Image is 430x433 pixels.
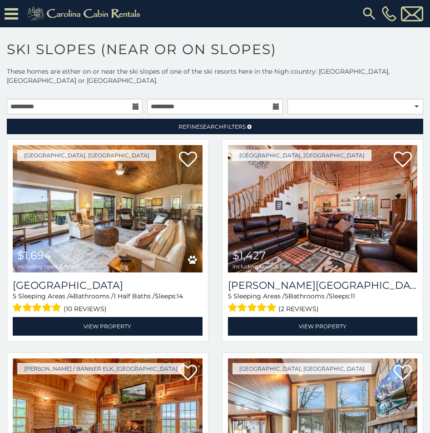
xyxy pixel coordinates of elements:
[13,279,203,292] h3: Beech Mountain Vista
[200,123,223,130] span: Search
[13,145,203,272] a: Beech Mountain Vista $1,694 including taxes & fees
[17,249,51,262] span: $1,694
[285,292,288,300] span: 5
[13,292,16,300] span: 5
[394,151,412,170] a: Add to favorites
[179,364,197,383] a: Add to favorites
[7,119,423,134] a: RefineSearchFilters
[178,123,246,130] span: Refine Filters
[380,6,399,21] a: [PHONE_NUMBER]
[69,292,73,300] span: 4
[394,364,412,383] a: Add to favorites
[13,292,203,315] div: Sleeping Areas / Bathrooms / Sleeps:
[179,151,197,170] a: Add to favorites
[114,292,155,300] span: 1 Half Baths /
[228,145,418,272] a: Rudolph Resort $1,427 including taxes & fees
[278,303,319,315] span: (2 reviews)
[361,5,377,22] img: search-regular.svg
[17,363,184,374] a: [PERSON_NAME] / Banner Elk, [GEOGRAPHIC_DATA]
[228,279,418,292] a: [PERSON_NAME][GEOGRAPHIC_DATA]
[228,317,418,336] a: View Property
[232,150,371,161] a: [GEOGRAPHIC_DATA], [GEOGRAPHIC_DATA]
[228,292,418,315] div: Sleeping Areas / Bathrooms / Sleeps:
[13,317,203,336] a: View Property
[232,249,266,262] span: $1,427
[23,5,148,23] img: Khaki-logo.png
[17,150,156,161] a: [GEOGRAPHIC_DATA], [GEOGRAPHIC_DATA]
[232,363,371,374] a: [GEOGRAPHIC_DATA], [GEOGRAPHIC_DATA]
[177,292,183,300] span: 14
[232,263,291,269] span: including taxes & fees
[13,145,203,272] img: Beech Mountain Vista
[13,279,203,292] a: [GEOGRAPHIC_DATA]
[64,303,107,315] span: (10 reviews)
[17,263,75,269] span: including taxes & fees
[351,292,355,300] span: 11
[228,145,418,272] img: Rudolph Resort
[228,279,418,292] h3: Rudolph Resort
[228,292,232,300] span: 5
